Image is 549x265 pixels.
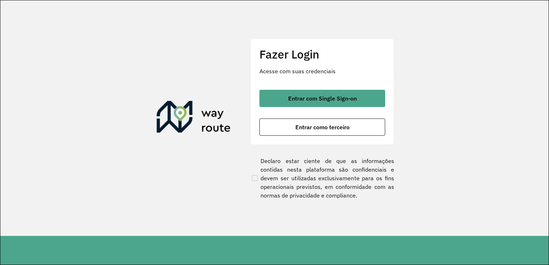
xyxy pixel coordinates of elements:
[259,67,385,75] p: Acesse com suas credenciais
[259,47,385,61] h2: Fazer Login
[295,124,350,130] span: Entrar como terceiro
[259,90,385,107] button: button
[288,96,357,101] span: Entrar com Single Sign-on
[250,157,394,200] label: Declaro estar ciente de que as informações contidas nesta plataforma são confidenciais e devem se...
[157,101,231,135] img: Roteirizador AmbevTech
[259,118,385,136] button: button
